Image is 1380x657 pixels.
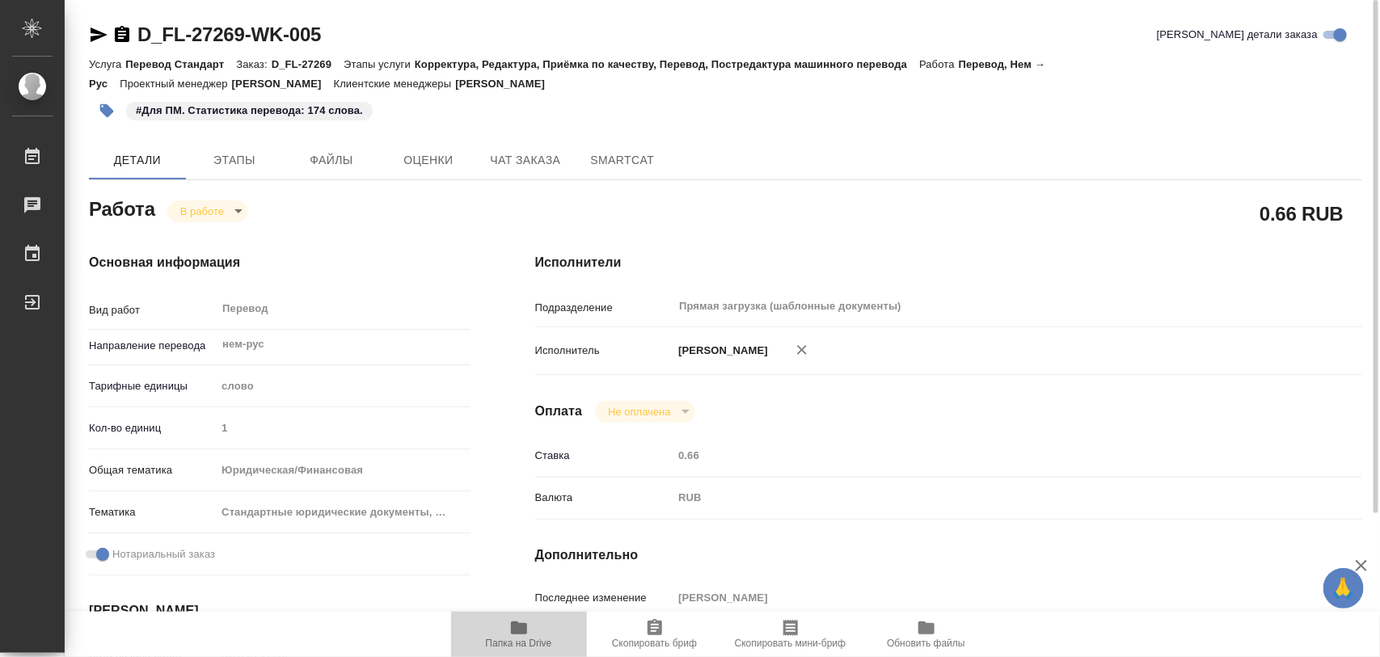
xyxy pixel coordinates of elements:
[89,302,216,318] p: Вид работ
[216,416,470,440] input: Пустое поле
[175,204,229,218] button: В работе
[124,103,374,116] span: Для ПМ. Статистика перевода: 174 слова.
[673,343,768,359] p: [PERSON_NAME]
[89,601,471,621] h4: [PERSON_NAME]
[216,373,470,400] div: слово
[535,343,673,359] p: Исполнитель
[216,457,470,484] div: Юридическая/Финансовая
[455,78,557,90] p: [PERSON_NAME]
[232,78,334,90] p: [PERSON_NAME]
[89,420,216,436] p: Кол-во единиц
[535,590,673,606] p: Последнее изменение
[89,25,108,44] button: Скопировать ссылку для ЯМессенджера
[89,58,125,70] p: Услуга
[673,444,1293,467] input: Пустое поле
[125,58,236,70] p: Перевод Стандарт
[136,103,363,119] p: #Для ПМ. Статистика перевода: 174 слова.
[89,338,216,354] p: Направление перевода
[535,300,673,316] p: Подразделение
[919,58,959,70] p: Работа
[723,612,859,657] button: Скопировать мини-бриф
[167,200,248,222] div: В работе
[112,546,215,562] span: Нотариальный заказ
[89,93,124,128] button: Добавить тэг
[344,58,415,70] p: Этапы услуги
[535,448,673,464] p: Ставка
[487,150,564,171] span: Чат заказа
[112,25,132,44] button: Скопировать ссылку
[120,78,231,90] p: Проектный менеджер
[89,504,216,520] p: Тематика
[535,402,583,421] h4: Оплата
[486,638,552,649] span: Папка на Drive
[334,78,456,90] p: Клиентские менеджеры
[1260,200,1344,227] h2: 0.66 RUB
[451,612,587,657] button: Папка на Drive
[99,150,176,171] span: Детали
[89,193,155,222] h2: Работа
[1323,568,1364,609] button: 🙏
[587,612,723,657] button: Скопировать бриф
[735,638,846,649] span: Скопировать мини-бриф
[584,150,661,171] span: SmartCat
[595,401,694,423] div: В работе
[603,405,675,419] button: Не оплачена
[1157,27,1318,43] span: [PERSON_NAME] детали заказа
[89,253,471,272] h4: Основная информация
[293,150,370,171] span: Файлы
[859,612,994,657] button: Обновить файлы
[272,58,344,70] p: D_FL-27269
[887,638,965,649] span: Обновить файлы
[612,638,697,649] span: Скопировать бриф
[89,462,216,478] p: Общая тематика
[784,332,820,368] button: Удалить исполнителя
[673,586,1293,609] input: Пустое поле
[89,378,216,394] p: Тарифные единицы
[137,23,321,45] a: D_FL-27269-WK-005
[390,150,467,171] span: Оценки
[535,545,1362,565] h4: Дополнительно
[535,490,673,506] p: Валюта
[196,150,273,171] span: Этапы
[236,58,271,70] p: Заказ:
[535,253,1362,272] h4: Исполнители
[1330,571,1357,605] span: 🙏
[415,58,919,70] p: Корректура, Редактура, Приёмка по качеству, Перевод, Постредактура машинного перевода
[673,484,1293,512] div: RUB
[216,499,470,526] div: Стандартные юридические документы, договоры, уставы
